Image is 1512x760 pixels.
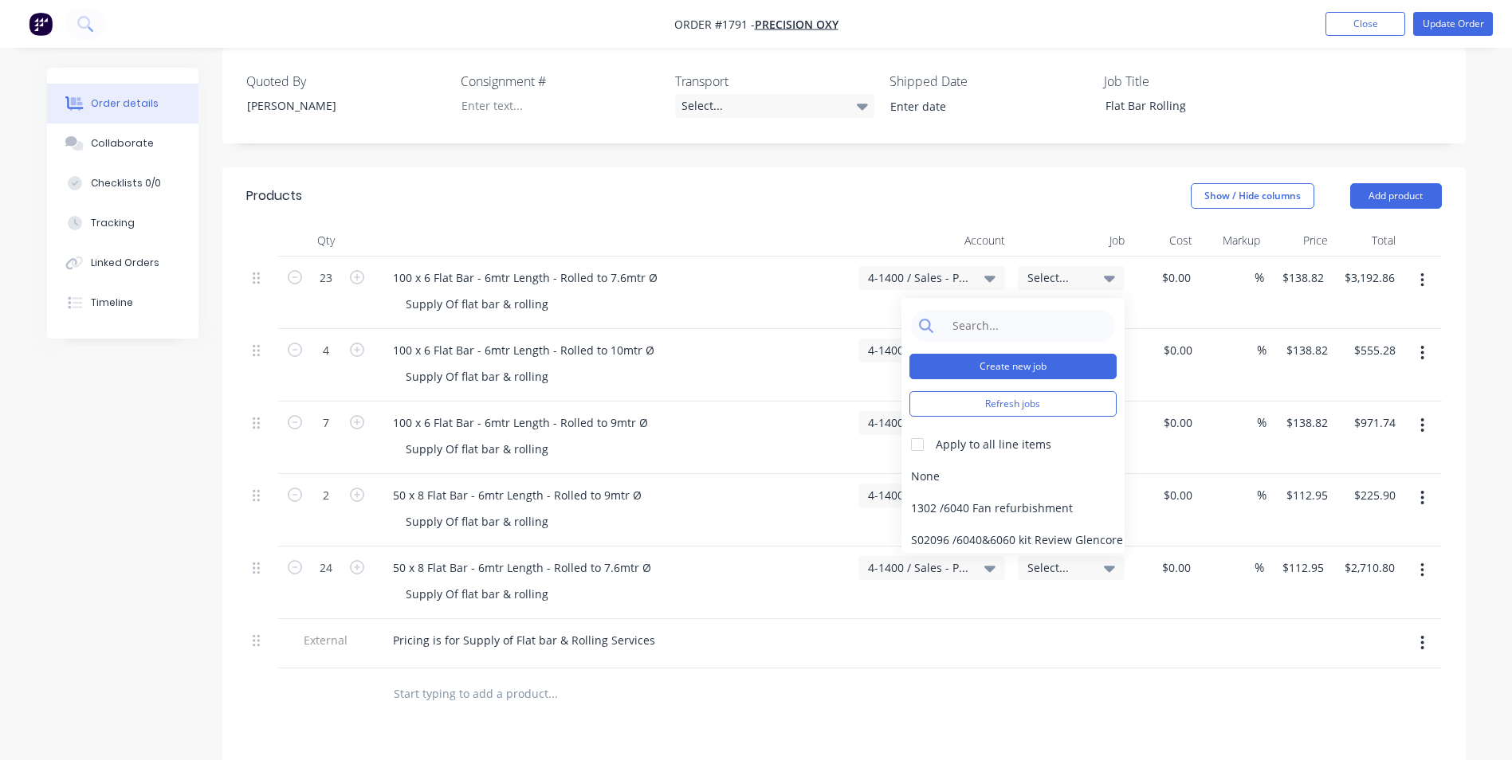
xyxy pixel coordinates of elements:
[234,94,434,117] div: [PERSON_NAME]
[1334,225,1402,257] div: Total
[246,72,446,91] label: Quoted By
[1104,72,1303,91] label: Job Title
[1325,12,1405,36] button: Close
[909,354,1117,379] button: Create new job
[901,524,1125,556] div: S02096 / 6040&6060 kit Review Glencore
[393,365,561,388] div: Supply Of flat bar & rolling
[47,283,198,323] button: Timeline
[1191,183,1314,209] button: Show / Hide columns
[47,203,198,243] button: Tracking
[47,123,198,163] button: Collaborate
[755,17,838,32] a: Precision Oxy
[393,292,561,315] div: Supply Of flat bar & rolling
[393,437,561,460] div: Supply Of flat bar & rolling
[380,484,654,507] div: 50 x 8 Flat Bar - 6mtr Length - Rolled to 9mtr Ø
[380,266,670,289] div: 100 x 6 Flat Bar - 6mtr Length - Rolled to 7.6mtr Ø
[91,296,133,310] div: Timeline
[393,582,561,605] div: Supply Of flat bar & rolling
[278,225,374,257] div: Qty
[47,163,198,203] button: Checklists 0/0
[901,460,1125,492] div: None
[91,176,161,190] div: Checklists 0/0
[91,256,159,270] div: Linked Orders
[1350,183,1442,209] button: Add product
[868,487,968,503] span: 4-1400 / Sales - Pressing
[868,269,968,286] span: 4-1400 / Sales - Pressing
[1255,558,1264,577] span: %
[461,72,660,91] label: Consignment #
[380,411,661,434] div: 100 x 6 Flat Bar - 6mtr Length - Rolled to 9mtr Ø
[879,95,1078,119] input: Enter date
[380,556,664,579] div: 50 x 8 Flat Bar - 6mtr Length - Rolled to 7.6mtr Ø
[868,559,968,576] span: 4-1400 / Sales - Pressing
[1027,559,1088,576] span: Select...
[91,216,135,230] div: Tracking
[1131,225,1199,257] div: Cost
[246,186,302,206] div: Products
[868,342,968,358] span: 4-1400 / Sales - Pressing
[29,12,53,36] img: Factory
[675,72,874,91] label: Transport
[944,310,1107,342] input: Search...
[674,17,755,32] span: Order #1791 -
[852,225,1011,257] div: Account
[1255,268,1264,287] span: %
[868,414,968,431] span: 4-1400 / Sales - Pressing
[393,678,712,710] input: Start typing to add a product...
[91,136,154,151] div: Collaborate
[91,96,159,111] div: Order details
[285,632,367,648] span: External
[909,391,1117,417] button: Refresh jobs
[1413,12,1493,36] button: Update Order
[1199,225,1267,257] div: Markup
[1093,94,1292,117] div: Flat Bar Rolling
[675,94,874,118] div: Select...
[1267,225,1334,257] div: Price
[47,84,198,123] button: Order details
[1011,225,1131,257] div: Job
[47,243,198,283] button: Linked Orders
[890,72,1089,91] label: Shipped Date
[901,492,1125,524] div: 1302 / 6040 Fan refurbishment
[1257,413,1267,432] span: %
[1257,341,1267,359] span: %
[1027,269,1088,286] span: Select...
[380,629,668,652] div: Pricing is for Supply of Flat bar & Rolling Services
[380,339,667,362] div: 100 x 6 Flat Bar - 6mtr Length - Rolled to 10mtr Ø
[1257,486,1267,504] span: %
[936,436,1051,452] div: Apply to all line items
[393,510,561,533] div: Supply Of flat bar & rolling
